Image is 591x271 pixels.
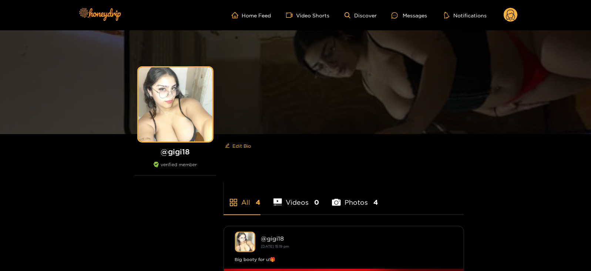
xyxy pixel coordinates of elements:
[235,256,453,263] div: Big booty for u!🎁
[261,235,453,242] div: @ gigi18
[232,12,242,19] span: home
[235,232,255,252] img: gigi18
[229,198,238,207] span: appstore
[392,11,427,20] div: Messages
[332,181,378,214] li: Photos
[233,142,251,150] span: Edit Bio
[256,198,261,207] span: 4
[373,198,378,207] span: 4
[442,11,489,19] button: Notifications
[261,244,289,248] small: [DATE] 15:19 pm
[135,147,216,156] h1: @ gigi18
[286,12,330,19] a: Video Shorts
[224,140,253,152] button: editEdit Bio
[225,143,230,149] span: edit
[135,162,216,175] div: verified member
[314,198,319,207] span: 0
[286,12,296,19] span: video-camera
[232,12,271,19] a: Home Feed
[224,181,261,214] li: All
[345,12,377,19] a: Discover
[273,181,319,214] li: Videos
